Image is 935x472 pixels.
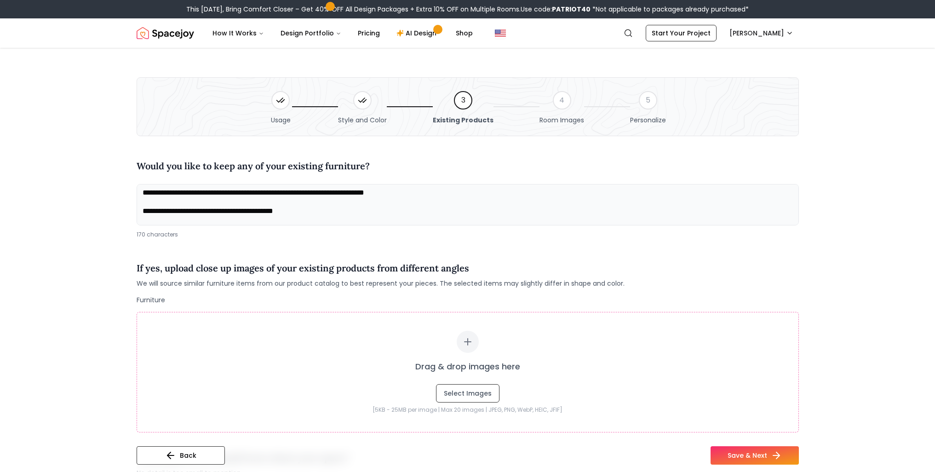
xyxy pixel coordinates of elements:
h4: If yes, upload close up images of your existing products from different angles [137,261,625,275]
span: Usage [271,115,291,125]
button: Select Images [436,384,499,403]
p: [5KB - 25MB per image | Max 20 images | JPEG, PNG, WebP, HEIC, JFIF] [155,406,780,414]
a: Pricing [350,24,387,42]
div: This [DATE], Bring Comfort Closer – Get 40% OFF All Design Packages + Extra 10% OFF on Multiple R... [186,5,749,14]
button: [PERSON_NAME] [724,25,799,41]
button: Design Portfolio [273,24,349,42]
img: United States [495,28,506,39]
button: How It Works [205,24,271,42]
div: 3 [454,91,472,109]
nav: Global [137,18,799,48]
p: Furniture [137,295,799,305]
b: PATRIOT40 [552,5,591,14]
nav: Main [205,24,480,42]
div: 5 [639,91,657,109]
h4: Would you like to keep any of your existing furniture? [137,159,370,173]
span: Personalize [630,115,666,125]
a: AI Design [389,24,447,42]
a: Spacejoy [137,24,194,42]
span: Existing Products [433,115,493,125]
button: Save & Next [711,446,799,465]
p: Drag & drop images here [415,360,520,373]
span: We will source similar furniture items from our product catalog to best represent your pieces. Th... [137,279,625,288]
span: Use code: [521,5,591,14]
span: *Not applicable to packages already purchased* [591,5,749,14]
a: Shop [448,24,480,42]
a: Start Your Project [646,25,717,41]
div: 170 characters [137,231,799,238]
div: 4 [553,91,571,109]
img: Spacejoy Logo [137,24,194,42]
span: Style and Color [338,115,387,125]
button: Back [137,446,225,465]
span: Room Images [539,115,584,125]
